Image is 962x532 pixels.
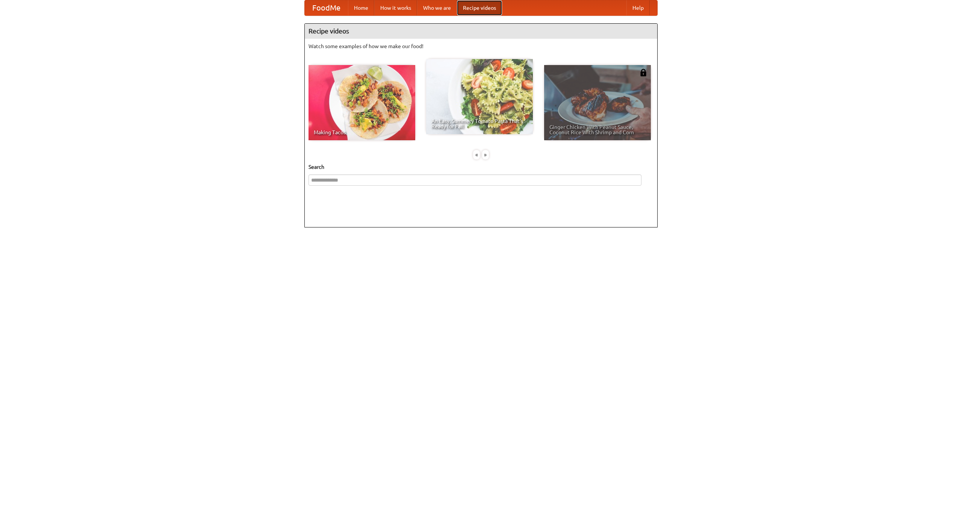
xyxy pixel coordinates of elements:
div: » [482,150,489,159]
a: Making Tacos [309,65,415,140]
a: Recipe videos [457,0,502,15]
a: An Easy, Summery Tomato Pasta That's Ready for Fall [426,59,533,134]
a: How it works [374,0,417,15]
a: FoodMe [305,0,348,15]
a: Who we are [417,0,457,15]
span: Making Tacos [314,130,410,135]
a: Help [626,0,650,15]
img: 483408.png [640,69,647,76]
span: An Easy, Summery Tomato Pasta That's Ready for Fall [431,118,528,129]
h5: Search [309,163,653,171]
p: Watch some examples of how we make our food! [309,42,653,50]
a: Home [348,0,374,15]
div: « [473,150,480,159]
h4: Recipe videos [305,24,657,39]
